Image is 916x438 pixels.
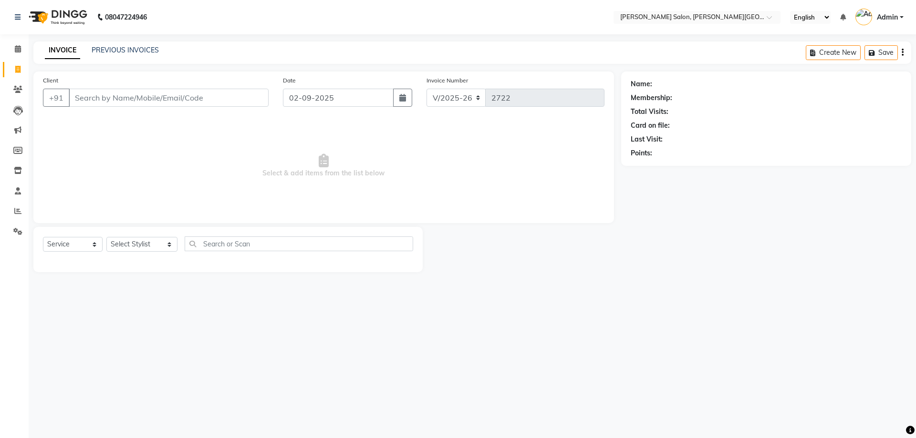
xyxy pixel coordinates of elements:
label: Client [43,76,58,85]
span: Select & add items from the list below [43,118,604,214]
div: Membership: [631,93,672,103]
b: 08047224946 [105,4,147,31]
img: Admin [855,9,872,25]
div: Name: [631,79,652,89]
div: Last Visit: [631,134,663,144]
div: Total Visits: [631,107,668,117]
input: Search or Scan [185,236,414,251]
button: Save [864,45,898,60]
img: logo [24,4,90,31]
a: INVOICE [45,42,80,59]
div: Card on file: [631,121,670,131]
span: Admin [877,12,898,22]
label: Date [283,76,296,85]
input: Search by Name/Mobile/Email/Code [69,89,269,107]
button: +91 [43,89,70,107]
div: Points: [631,148,652,158]
button: Create New [806,45,861,60]
a: PREVIOUS INVOICES [92,46,159,54]
label: Invoice Number [427,76,468,85]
